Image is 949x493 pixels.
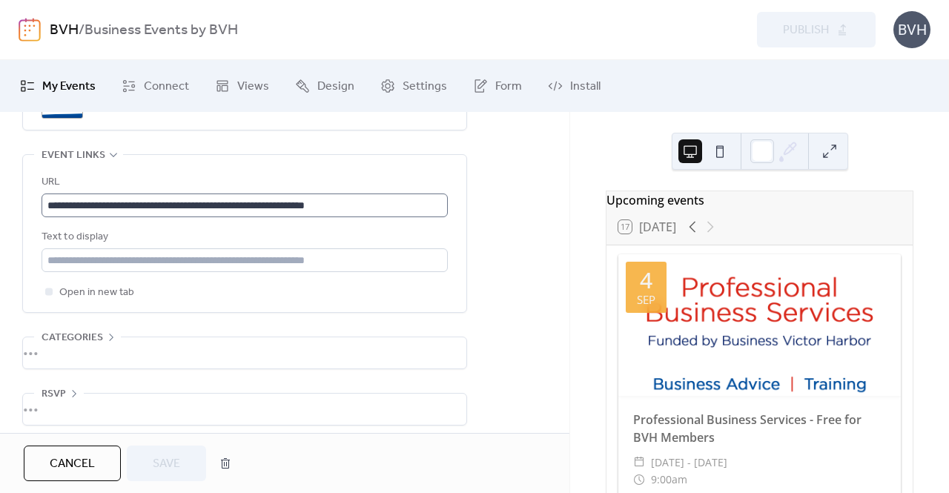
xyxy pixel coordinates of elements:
[495,78,522,96] span: Form
[317,78,354,96] span: Design
[144,78,189,96] span: Connect
[9,66,107,106] a: My Events
[651,471,687,489] span: 9:00am
[633,471,645,489] div: ​
[237,78,269,96] span: Views
[606,191,913,209] div: Upcoming events
[640,269,652,291] div: 4
[50,16,79,44] a: BVH
[24,446,121,481] button: Cancel
[403,78,447,96] span: Settings
[110,66,200,106] a: Connect
[59,284,134,302] span: Open in new tab
[284,66,366,106] a: Design
[79,16,85,44] b: /
[23,337,466,368] div: •••
[462,66,533,106] a: Form
[570,78,601,96] span: Install
[85,16,238,44] b: Business Events by BVH
[19,18,41,42] img: logo
[637,294,655,305] div: Sep
[42,228,445,246] div: Text to display
[651,454,727,472] span: [DATE] - [DATE]
[42,147,105,165] span: Event links
[893,11,930,48] div: BVH
[369,66,458,106] a: Settings
[42,329,103,347] span: Categories
[633,411,862,446] a: Professional Business Services - Free for BVH Members
[204,66,280,106] a: Views
[23,394,466,425] div: •••
[42,78,96,96] span: My Events
[50,455,95,473] span: Cancel
[42,386,66,403] span: RSVP
[537,66,612,106] a: Install
[633,454,645,472] div: ​
[42,173,445,191] div: URL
